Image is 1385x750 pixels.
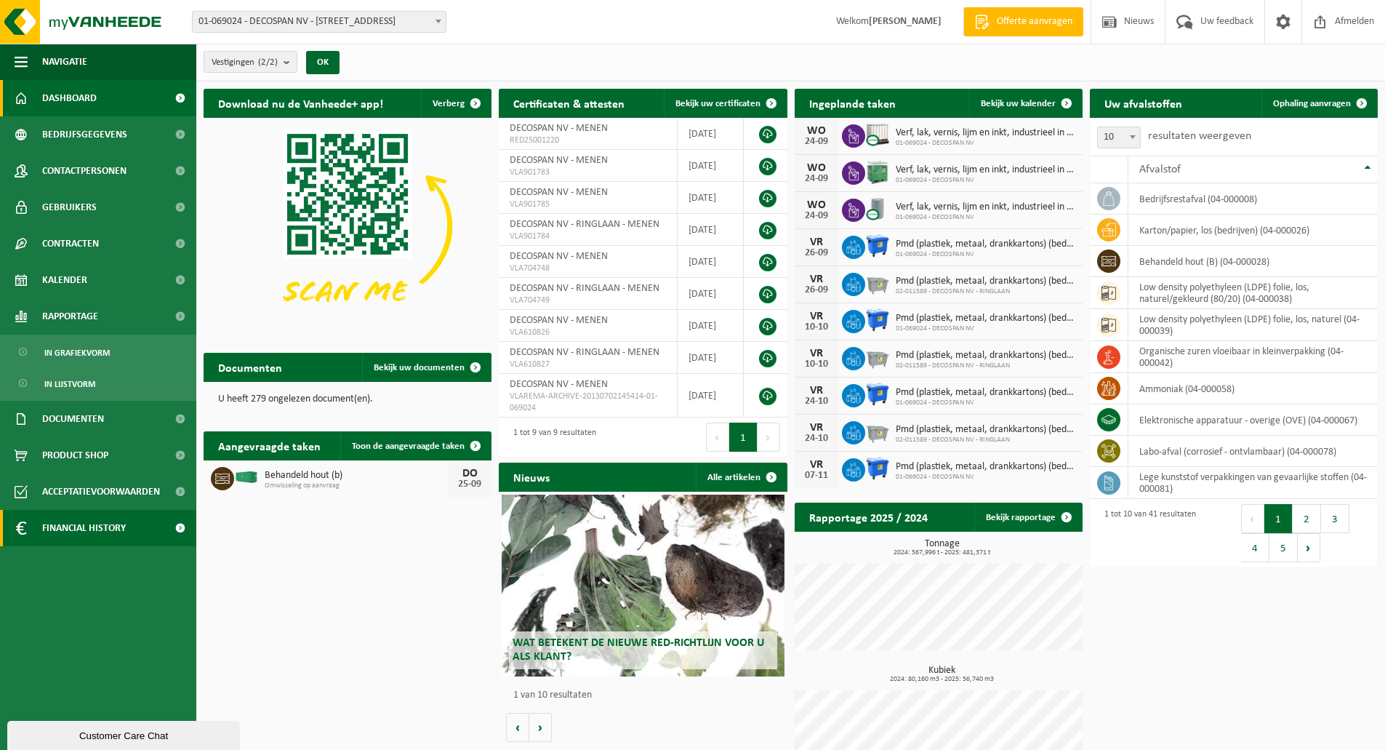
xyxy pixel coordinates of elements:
td: labo-afval (corrosief - ontvlambaar) (04-000078) [1128,436,1378,467]
span: Documenten [42,401,104,437]
span: Financial History [42,510,126,546]
div: VR [802,422,831,434]
span: Bedrijfsgegevens [42,116,127,153]
span: Rapportage [42,298,98,335]
span: 02-011589 - DECOSPAN NV - RINGLAAN [896,436,1075,444]
span: 01-069024 - DECOSPAN NV [896,176,1075,185]
div: 24-10 [802,434,831,444]
td: [DATE] [678,278,744,310]
span: DECOSPAN NV - RINGLAAN - MENEN [510,283,659,294]
div: DO [455,468,484,479]
button: 2 [1293,504,1321,533]
button: Volgende [529,713,552,742]
span: 2024: 567,996 t - 2025: 481,371 t [802,549,1083,556]
img: HK-XC-40-GN-00 [234,471,259,484]
td: behandeld hout (B) (04-000028) [1128,246,1378,277]
p: U heeft 279 ongelezen document(en). [218,394,477,404]
h2: Nieuws [499,463,564,491]
img: WB-2500-GAL-GY-01 [865,345,890,370]
span: Dashboard [42,80,97,116]
span: VLA901785 [510,199,666,210]
button: 1 [729,423,758,452]
span: Product Shop [42,437,108,474]
div: 1 tot 9 van 9 resultaten [506,421,596,453]
span: 01-069024 - DECOSPAN NV - 8930 MENEN, LAGEWEG 33 [193,12,446,32]
span: Verf, lak, vernis, lijm en inkt, industrieel in 200lt-vat [896,202,1075,213]
td: bedrijfsrestafval (04-000008) [1128,183,1378,215]
div: VR [802,236,831,248]
td: low density polyethyleen (LDPE) folie, los, naturel (04-000039) [1128,309,1378,341]
div: 26-09 [802,285,831,295]
div: VR [802,385,831,396]
span: 02-011589 - DECOSPAN NV - RINGLAAN [896,362,1075,370]
div: 25-09 [455,479,484,490]
span: VLAREMA-ARCHIVE-20130702145414-01-069024 [510,391,666,414]
span: Pmd (plastiek, metaal, drankkartons) (bedrijven) [896,276,1075,287]
button: 3 [1321,504,1349,533]
span: VLA704749 [510,295,666,306]
h2: Ingeplande taken [795,89,910,117]
a: In grafiekvorm [4,338,193,366]
p: 1 van 10 resultaten [513,690,779,701]
img: WB-1100-HPE-BE-01 [865,382,890,407]
span: 2024: 80,160 m3 - 2025: 56,740 m3 [802,676,1083,683]
span: Contactpersonen [42,153,127,189]
td: karton/papier, los (bedrijven) (04-000026) [1128,215,1378,246]
span: Behandeld hout (b) [265,470,448,482]
td: [DATE] [678,214,744,246]
span: Pmd (plastiek, metaal, drankkartons) (bedrijven) [896,461,1075,473]
iframe: chat widget [7,718,243,750]
span: In grafiekvorm [44,339,110,367]
div: 1 tot 10 van 41 resultaten [1097,503,1196,564]
span: VLA901784 [510,231,666,242]
span: Contracten [42,226,99,262]
button: Vestigingen(2/2) [204,51,297,73]
span: DECOSPAN NV - MENEN [510,251,608,262]
td: [DATE] [678,246,744,278]
td: organische zuren vloeibaar in kleinverpakking (04-000042) [1128,341,1378,373]
img: WB-1100-HPE-BE-01 [865,456,890,481]
count: (2/2) [258,57,278,67]
span: RED25001220 [510,135,666,146]
span: Pmd (plastiek, metaal, drankkartons) (bedrijven) [896,313,1075,324]
a: Offerte aanvragen [963,7,1083,36]
span: Wat betekent de nieuwe RED-richtlijn voor u als klant? [513,637,764,663]
button: Previous [1241,504,1264,533]
div: VR [802,311,831,322]
button: Next [1298,533,1320,562]
div: 10-10 [802,359,831,370]
span: Ophaling aanvragen [1273,99,1351,108]
span: Toon de aangevraagde taken [352,442,465,451]
div: VR [802,348,831,359]
span: DECOSPAN NV - MENEN [510,379,608,390]
a: Alle artikelen [696,463,786,492]
div: 07-11 [802,471,831,481]
img: PB-HB-1400-HPE-GN-11 [865,159,890,185]
img: LP-LD-00200-CU [865,196,890,221]
span: DECOSPAN NV - RINGLAAN - MENEN [510,347,659,358]
img: WB-1100-HPE-BE-01 [865,308,890,332]
span: Bekijk uw documenten [374,363,465,372]
h2: Rapportage 2025 / 2024 [795,503,942,531]
a: Bekijk uw kalender [969,89,1081,118]
span: Verberg [433,99,465,108]
td: [DATE] [678,182,744,214]
h3: Tonnage [802,539,1083,556]
span: Pmd (plastiek, metaal, drankkartons) (bedrijven) [896,350,1075,362]
button: 4 [1241,533,1269,562]
span: Pmd (plastiek, metaal, drankkartons) (bedrijven) [896,424,1075,436]
div: 24-10 [802,396,831,407]
h2: Uw afvalstoffen [1090,89,1197,117]
span: 02-011589 - DECOSPAN NV - RINGLAAN [896,287,1075,296]
td: [DATE] [678,342,744,374]
span: 10 [1098,127,1140,148]
span: 10 [1097,127,1141,148]
span: Bekijk uw certificaten [675,99,760,108]
td: lege kunststof verpakkingen van gevaarlijke stoffen (04-000081) [1128,467,1378,499]
div: 24-09 [802,137,831,147]
button: Verberg [421,89,490,118]
span: Offerte aanvragen [993,15,1076,29]
img: WB-2500-GAL-GY-01 [865,419,890,444]
td: ammoniak (04-000058) [1128,373,1378,404]
button: Next [758,423,780,452]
